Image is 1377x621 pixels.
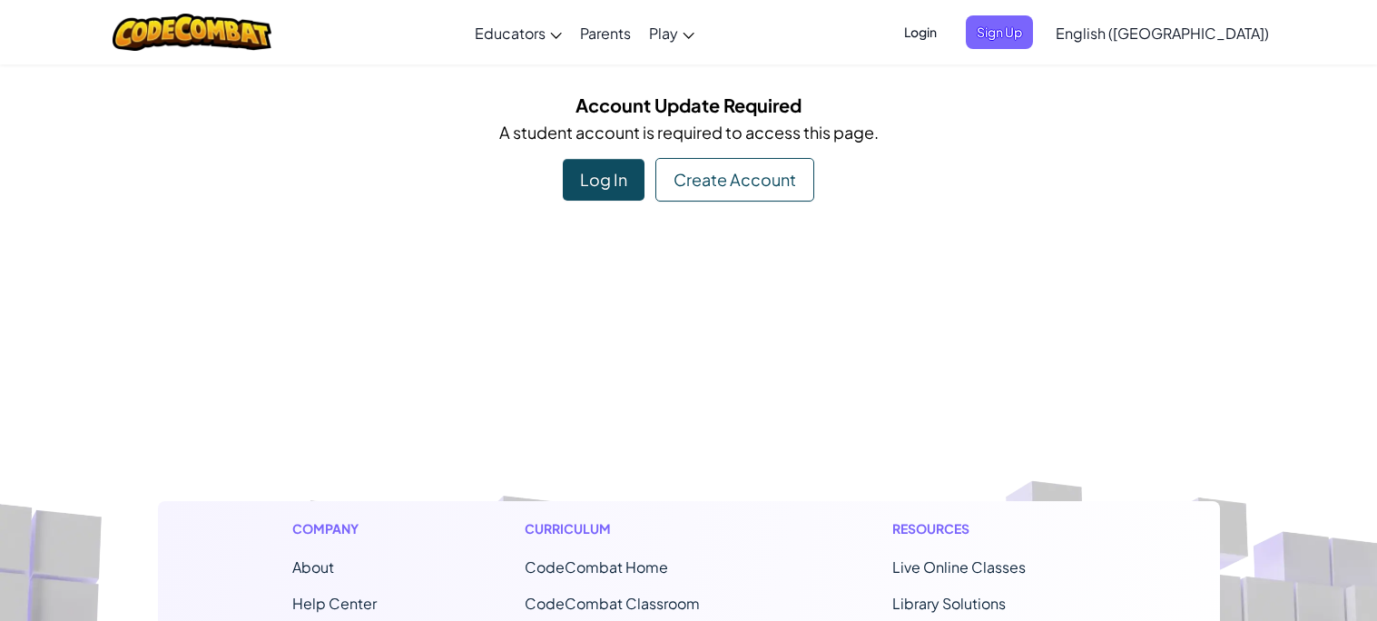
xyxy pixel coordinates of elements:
span: Play [649,24,678,43]
a: CodeCombat Classroom [525,594,700,613]
h1: Curriculum [525,519,744,538]
a: Parents [571,8,640,57]
img: CodeCombat logo [113,14,271,51]
div: Create Account [655,158,814,202]
button: Sign Up [966,15,1033,49]
h1: Resources [892,519,1086,538]
a: Library Solutions [892,594,1006,613]
p: A student account is required to access this page. [172,119,1206,145]
div: Log In [563,159,644,201]
h1: Company [292,519,377,538]
h5: Account Update Required [172,91,1206,119]
a: About [292,557,334,577]
a: Educators [466,8,571,57]
a: Help Center [292,594,377,613]
a: English ([GEOGRAPHIC_DATA]) [1047,8,1278,57]
a: Live Online Classes [892,557,1026,577]
a: Play [640,8,703,57]
span: English ([GEOGRAPHIC_DATA]) [1056,24,1269,43]
span: CodeCombat Home [525,557,668,577]
span: Educators [475,24,546,43]
button: Login [893,15,948,49]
